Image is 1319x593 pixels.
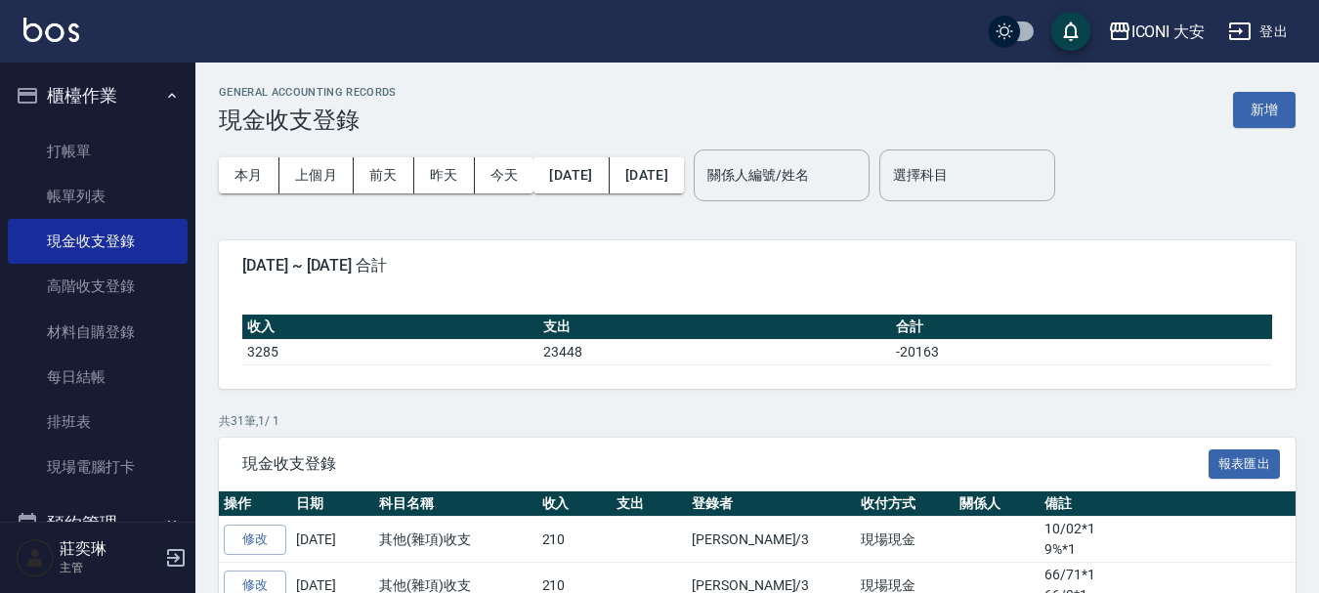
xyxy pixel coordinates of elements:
[219,106,397,134] h3: 現金收支登錄
[8,498,188,549] button: 預約管理
[242,256,1272,275] span: [DATE] ~ [DATE] 合計
[610,157,684,193] button: [DATE]
[224,525,286,555] a: 修改
[242,339,538,364] td: 3285
[891,315,1272,340] th: 合計
[1100,12,1213,52] button: ICONI 大安
[354,157,414,193] button: 前天
[856,491,955,517] th: 收付方式
[60,559,159,576] p: 主管
[891,339,1272,364] td: -20163
[612,491,687,517] th: 支出
[1233,92,1296,128] button: 新增
[533,157,609,193] button: [DATE]
[8,174,188,219] a: 帳單列表
[538,315,891,340] th: 支出
[219,157,279,193] button: 本月
[955,491,1040,517] th: 關係人
[279,157,354,193] button: 上個月
[16,538,55,577] img: Person
[242,454,1209,474] span: 現金收支登錄
[8,445,188,489] a: 現場電腦打卡
[374,491,537,517] th: 科目名稱
[687,491,856,517] th: 登錄者
[219,412,1296,430] p: 共 31 筆, 1 / 1
[856,517,955,563] td: 現場現金
[60,539,159,559] h5: 莊奕琳
[374,517,537,563] td: 其他(雜項)收支
[8,355,188,400] a: 每日結帳
[8,264,188,309] a: 高階收支登錄
[291,491,374,517] th: 日期
[1220,14,1296,50] button: 登出
[1233,100,1296,118] a: 新增
[475,157,534,193] button: 今天
[687,517,856,563] td: [PERSON_NAME]/3
[1051,12,1090,51] button: save
[414,157,475,193] button: 昨天
[8,129,188,174] a: 打帳單
[538,339,891,364] td: 23448
[23,18,79,42] img: Logo
[242,315,538,340] th: 收入
[537,491,613,517] th: 收入
[8,219,188,264] a: 現金收支登錄
[1209,449,1281,480] button: 報表匯出
[8,400,188,445] a: 排班表
[219,86,397,99] h2: GENERAL ACCOUNTING RECORDS
[1209,453,1281,472] a: 報表匯出
[8,310,188,355] a: 材料自購登錄
[291,517,374,563] td: [DATE]
[8,70,188,121] button: 櫃檯作業
[537,517,613,563] td: 210
[219,491,291,517] th: 操作
[1131,20,1206,44] div: ICONI 大安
